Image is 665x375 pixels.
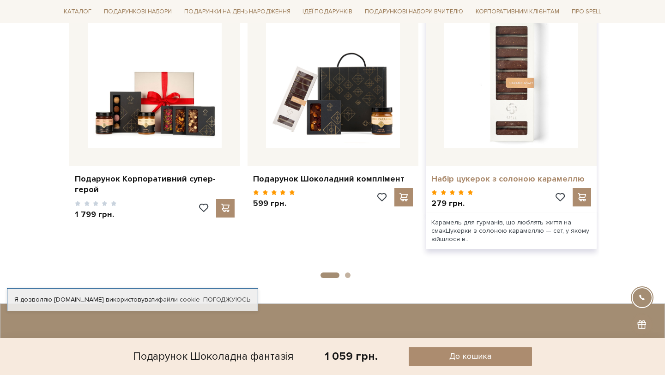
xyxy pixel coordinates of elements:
[426,213,597,249] div: Карамель для гурманів, що люблять життя на смакЦукерки з солоною карамеллю — сет, у якому зійшлос...
[253,174,413,184] a: Подарунок Шоколадний комплімент
[361,4,467,19] a: Подарункові набори Вчителю
[253,198,295,209] p: 599 грн.
[568,5,605,19] a: Про Spell
[345,272,351,278] button: 2 of 2
[7,296,258,304] div: Я дозволяю [DOMAIN_NAME] використовувати
[75,209,117,220] p: 1 799 грн.
[325,349,378,363] div: 1 059 грн.
[449,351,491,362] span: До кошика
[320,272,339,278] button: 1 of 2
[472,5,563,19] a: Корпоративним клієнтам
[431,198,473,209] p: 279 грн.
[100,5,175,19] a: Подарункові набори
[181,5,294,19] a: Подарунки на День народження
[431,174,591,184] a: Набір цукерок з солоною карамеллю
[133,347,294,366] div: Подарунок Шоколадна фантазія
[409,347,532,366] button: До кошика
[203,296,250,304] a: Погоджуюсь
[299,5,356,19] a: Ідеї подарунків
[158,296,200,303] a: файли cookie
[75,174,235,195] a: Подарунок Корпоративний супер-герой
[60,5,95,19] a: Каталог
